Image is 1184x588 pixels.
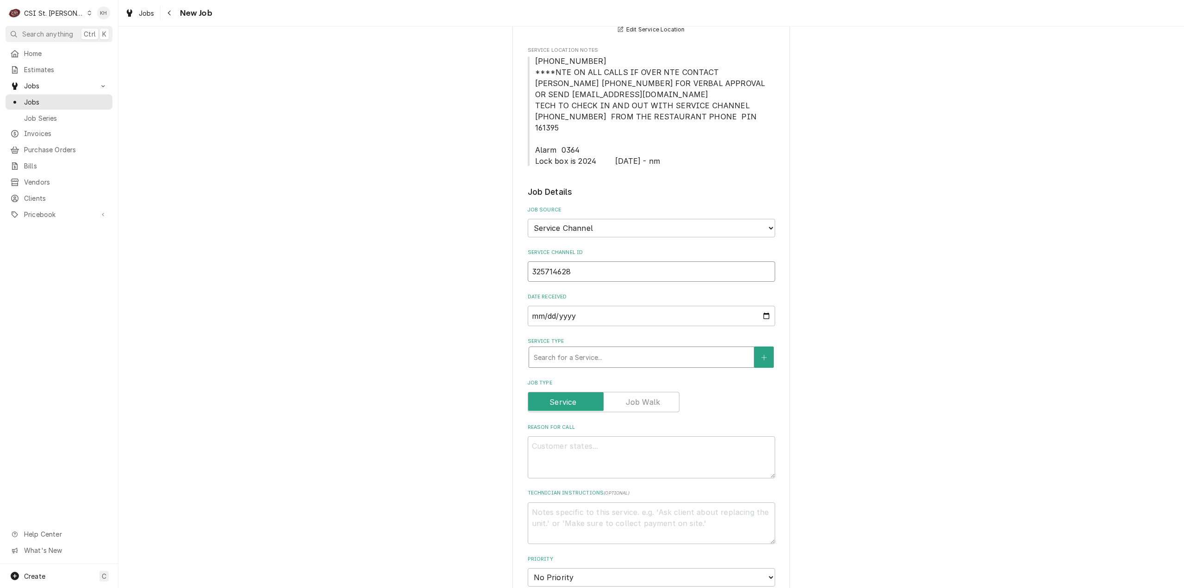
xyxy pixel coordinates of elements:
[24,529,107,539] span: Help Center
[24,545,107,555] span: What's New
[177,7,212,19] span: New Job
[102,29,106,39] span: K
[24,97,108,107] span: Jobs
[24,81,94,91] span: Jobs
[24,145,108,155] span: Purchase Orders
[6,158,112,173] a: Bills
[528,249,775,256] label: Service Channel ID
[8,6,21,19] div: C
[24,161,108,171] span: Bills
[24,572,45,580] span: Create
[6,543,112,558] a: Go to What's New
[6,126,112,141] a: Invoices
[528,206,775,214] label: Job Source
[528,306,775,326] input: yyyy-mm-dd
[24,49,108,58] span: Home
[24,65,108,74] span: Estimates
[528,47,775,167] div: Service Location Notes
[6,207,112,222] a: Go to Pricebook
[24,129,108,138] span: Invoices
[6,142,112,157] a: Purchase Orders
[97,6,110,19] div: KH
[528,424,775,431] label: Reason For Call
[24,8,84,18] div: CSI St. [PERSON_NAME]
[6,26,112,42] button: Search anythingCtrlK
[528,556,775,587] div: Priority
[22,29,73,39] span: Search anything
[528,379,775,387] label: Job Type
[528,489,775,544] div: Technician Instructions
[6,62,112,77] a: Estimates
[528,56,775,167] span: Service Location Notes
[6,78,112,93] a: Go to Jobs
[761,354,767,361] svg: Create New Service
[528,379,775,412] div: Job Type
[84,29,96,39] span: Ctrl
[102,571,106,581] span: C
[528,293,775,301] label: Date Received
[6,94,112,110] a: Jobs
[604,490,629,495] span: ( optional )
[139,8,154,18] span: Jobs
[6,174,112,190] a: Vendors
[528,489,775,497] label: Technician Instructions
[24,193,108,203] span: Clients
[24,210,94,219] span: Pricebook
[8,6,21,19] div: CSI St. Louis's Avatar
[162,6,177,20] button: Navigate back
[6,191,112,206] a: Clients
[97,6,110,19] div: Kelsey Hetlage's Avatar
[528,186,775,198] legend: Job Details
[754,347,774,368] button: Create New Service
[6,111,112,126] a: Job Series
[6,526,112,542] a: Go to Help Center
[528,249,775,282] div: Service Channel ID
[535,56,768,166] span: [PHONE_NUMBER] ****NTE ON ALL CALLS IF OVER NTE CONTACT [PERSON_NAME] [PHONE_NUMBER] FOR VERBAL A...
[528,47,775,54] span: Service Location Notes
[528,424,775,478] div: Reason For Call
[528,556,775,563] label: Priority
[24,113,108,123] span: Job Series
[528,293,775,326] div: Date Received
[528,338,775,345] label: Service Type
[24,177,108,187] span: Vendors
[617,24,686,36] button: Edit Service Location
[528,206,775,237] div: Job Source
[528,338,775,368] div: Service Type
[121,6,158,21] a: Jobs
[6,46,112,61] a: Home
